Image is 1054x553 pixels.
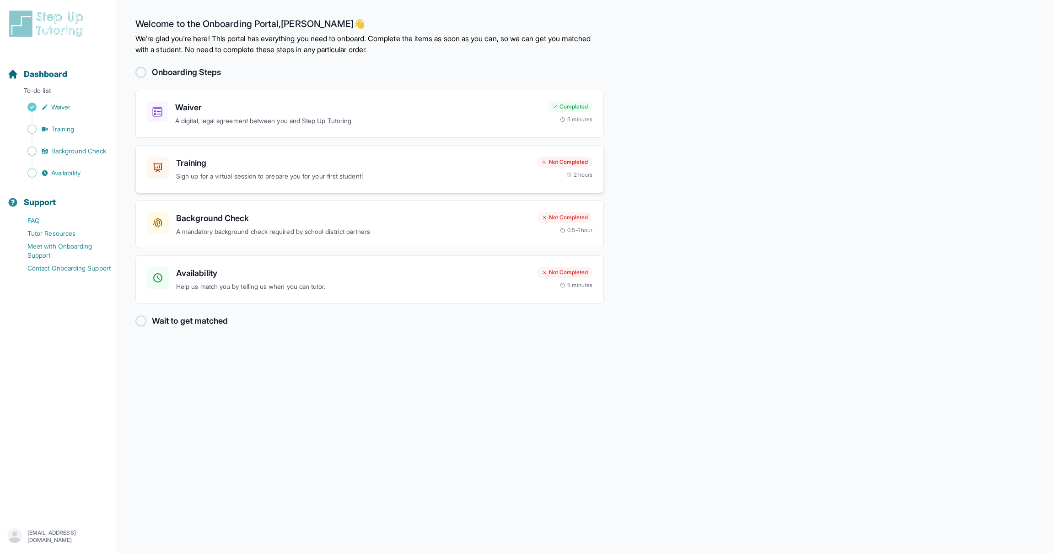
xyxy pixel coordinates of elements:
div: 5 minutes [560,116,592,123]
h3: Training [176,157,530,169]
button: Dashboard [4,53,113,84]
h3: Availability [176,267,530,280]
p: Sign up for a virtual session to prepare you for your first student! [176,171,530,182]
span: Background Check [51,146,106,156]
div: 0.5-1 hour [560,227,592,234]
button: [EMAIL_ADDRESS][DOMAIN_NAME] [7,528,109,545]
div: Completed [548,101,592,112]
a: FAQ [7,214,117,227]
a: Training [7,123,117,136]
span: Waiver [51,103,70,112]
a: Waiver [7,101,117,114]
a: Background CheckA mandatory background check required by school district partnersNot Completed0.5... [135,201,604,249]
h2: Onboarding Steps [152,66,221,79]
h2: Welcome to the Onboarding Portal, [PERSON_NAME] 👋 [135,18,604,33]
div: Not Completed [537,212,592,223]
span: Support [24,196,56,209]
p: Help us match you by telling us when you can tutor. [176,282,530,292]
a: Tutor Resources [7,227,117,240]
a: Dashboard [7,68,67,81]
button: Support [4,181,113,212]
span: Dashboard [24,68,67,81]
div: Not Completed [537,157,592,168]
div: 2 hours [566,171,593,179]
p: To-do list [4,86,113,99]
div: 5 minutes [560,282,592,289]
a: WaiverA digital, legal agreement between you and Step Up TutoringCompleted5 minutes [135,90,604,138]
span: Training [51,125,75,134]
h2: Wait to get matched [152,314,228,327]
a: TrainingSign up for a virtual session to prepare you for your first student!Not Completed2 hours [135,145,604,193]
p: A digital, legal agreement between you and Step Up Tutoring [175,116,540,126]
p: We're glad you're here! This portal has everything you need to onboard. Complete the items as soo... [135,33,604,55]
h3: Waiver [175,101,540,114]
a: AvailabilityHelp us match you by telling us when you can tutor.Not Completed5 minutes [135,255,604,304]
a: Background Check [7,145,117,157]
p: [EMAIL_ADDRESS][DOMAIN_NAME] [27,529,109,544]
p: A mandatory background check required by school district partners [176,227,530,237]
a: Availability [7,167,117,179]
a: Meet with Onboarding Support [7,240,117,262]
a: Contact Onboarding Support [7,262,117,275]
img: logo [7,9,89,38]
h3: Background Check [176,212,530,225]
div: Not Completed [537,267,592,278]
span: Availability [51,168,81,178]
